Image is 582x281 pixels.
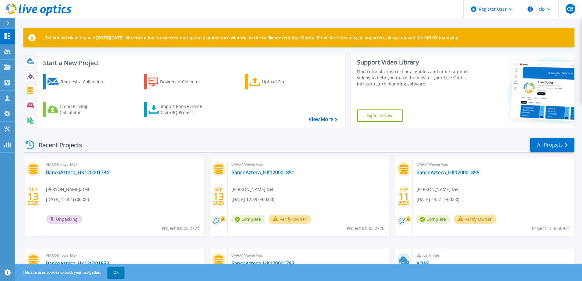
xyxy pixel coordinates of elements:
[416,252,571,259] span: Optical Prime
[309,116,337,122] a: View More
[416,161,571,168] span: VMAX4/PowerMax
[160,76,209,88] div: Download Collector
[231,215,265,224] span: Complete
[416,196,459,203] span: [DATE] 23:41 (+00:00)
[357,69,471,87] div: Find tutorials, instructional guides and other support videos to help you make the most of your L...
[46,260,109,266] a: BancoAzteca_HK120001853
[454,215,496,224] button: Verify Owner
[46,186,89,193] span: [PERSON_NAME] , Dell
[43,60,337,66] h3: Start a New Project
[231,169,294,175] a: BancoAzteca_HK120001851
[231,260,294,266] a: BancoAzteca_HK120001783
[398,185,410,207] div: SEP 2025
[61,76,109,88] div: Request a Collection
[231,252,386,259] span: VMAX4/PowerMax
[398,194,409,199] span: 11
[43,74,111,89] a: Request a Collection
[46,169,109,175] a: BancoAzteca_HK120001784
[231,161,386,168] span: VMAX4/PowerMax
[27,185,39,207] div: SEP 2025
[43,102,111,117] a: Cloud Pricing Calculator
[45,35,459,40] p: Scheduled Maintenance [DATE][DATE]: No disruption is expected during the maintenance window. In t...
[416,186,460,193] span: [PERSON_NAME] , Dell
[23,137,90,152] div: Recent Projects
[416,260,429,266] a: AOAS
[162,225,199,232] span: Project ID: 3052771
[144,74,212,89] a: Download Collector
[530,138,574,152] a: All Projects
[107,267,124,278] button: OK
[357,58,471,66] div: Support Video Library
[46,252,200,259] span: VMAX4/PowerMax
[416,215,451,224] span: Complete
[213,185,224,207] div: SEP 2025
[17,267,124,278] span: This site uses cookies to track your navigation.
[357,109,403,122] a: Explore Now!
[347,225,384,232] span: Project ID: 3052770
[231,196,274,203] span: [DATE] 12:39 (+00:00)
[46,196,89,203] span: [DATE] 12:42 (+00:00)
[213,194,224,199] span: 13
[60,103,108,116] div: Cloud Pricing Calculator
[46,215,82,224] span: Unpacking
[231,186,275,193] span: [PERSON_NAME] , Dell
[567,6,573,11] span: CB
[28,194,39,199] span: 13
[161,103,208,116] div: Import Phone Home CloudIQ Project
[268,215,311,224] button: Verify Owner
[262,76,311,88] div: Upload Files
[245,74,313,89] a: Upload Files
[532,225,570,232] span: Project ID: 3050974
[46,161,200,168] span: VMAX4/PowerMax
[416,169,479,175] a: BancoAzteca_HK120001855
